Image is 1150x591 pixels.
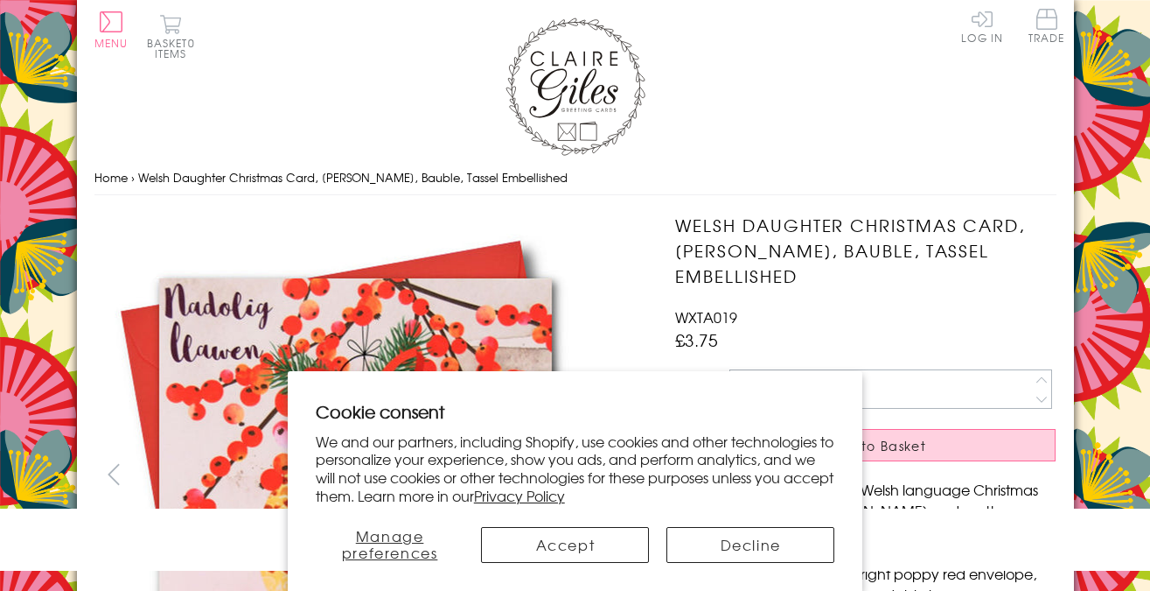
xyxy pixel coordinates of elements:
[1028,9,1065,43] span: Trade
[316,399,835,424] h2: Cookie consent
[94,160,1056,196] nav: breadcrumbs
[666,527,834,563] button: Decline
[961,9,1003,43] a: Log In
[675,306,737,327] span: WXTA019
[147,14,195,59] button: Basket0 items
[131,169,135,186] span: ›
[481,527,649,563] button: Accept
[316,433,835,505] p: We and our partners, including Shopify, use cookies and other technologies to personalize your ex...
[316,527,464,563] button: Manage preferences
[474,485,565,506] a: Privacy Policy
[826,437,926,454] span: Add to Basket
[675,327,718,352] span: £3.75
[505,18,645,156] img: Claire Giles Greetings Cards
[675,429,1056,461] button: Add to Basket
[675,213,1056,288] h1: Welsh Daughter Christmas Card, [PERSON_NAME], Bauble, Tassel Embellished
[94,169,128,186] a: Home
[1028,9,1065,46] a: Trade
[138,169,568,186] span: Welsh Daughter Christmas Card, [PERSON_NAME], Bauble, Tassel Embellished
[94,454,134,494] button: prev
[94,11,129,48] button: Menu
[155,35,195,61] span: 0 items
[94,35,129,51] span: Menu
[342,525,438,563] span: Manage preferences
